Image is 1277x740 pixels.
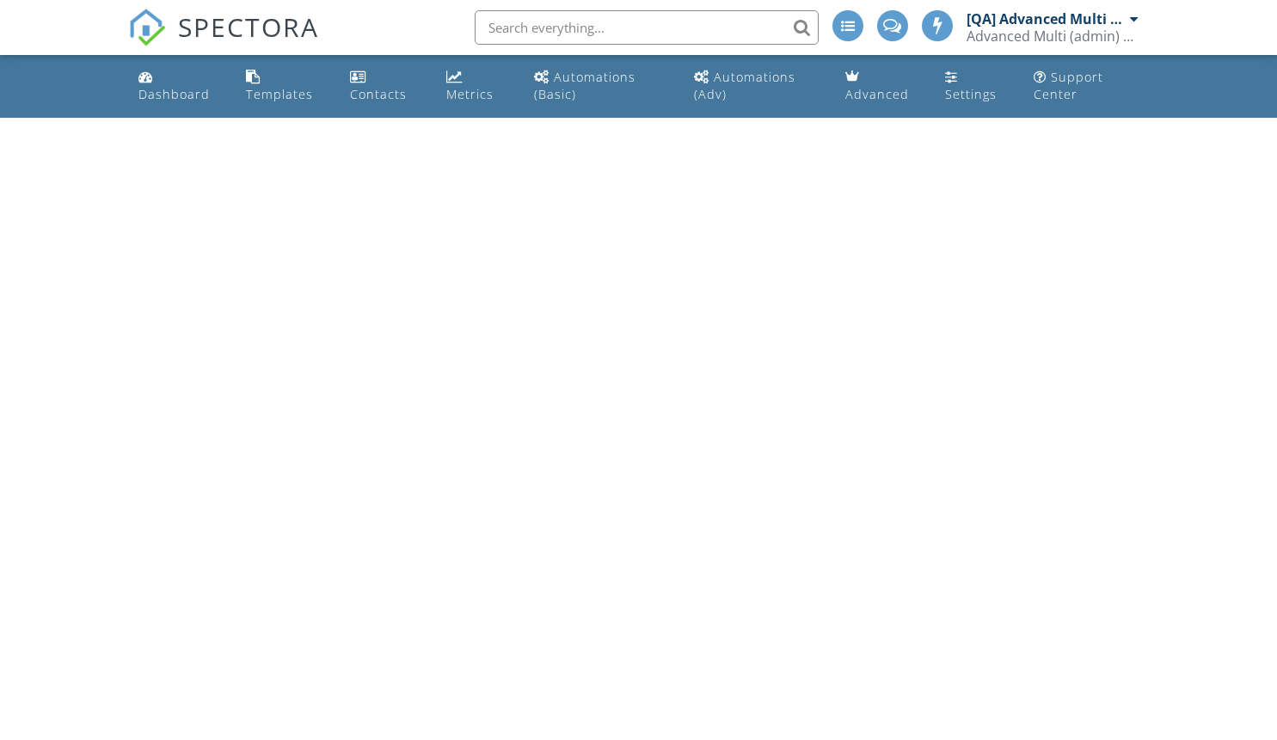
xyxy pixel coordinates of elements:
[1034,69,1103,102] div: Support Center
[938,62,1013,111] a: Settings
[527,62,673,111] a: Automations (Basic)
[343,62,426,111] a: Contacts
[246,86,313,102] div: Templates
[838,62,924,111] a: Advanced
[128,23,319,59] a: SPECTORA
[475,10,819,45] input: Search everything...
[845,86,909,102] div: Advanced
[694,69,795,102] div: Automations (Adv)
[967,28,1139,45] div: Advanced Multi (admin) Company
[534,69,635,102] div: Automations (Basic)
[132,62,225,111] a: Dashboard
[178,9,319,45] span: SPECTORA
[350,86,407,102] div: Contacts
[128,9,166,46] img: The Best Home Inspection Software - Spectora
[446,86,494,102] div: Metrics
[687,62,825,111] a: Automations (Advanced)
[439,62,513,111] a: Metrics
[138,86,210,102] div: Dashboard
[1027,62,1145,111] a: Support Center
[239,62,329,111] a: Templates
[967,10,1126,28] div: [QA] Advanced Multi (admin)
[945,86,997,102] div: Settings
